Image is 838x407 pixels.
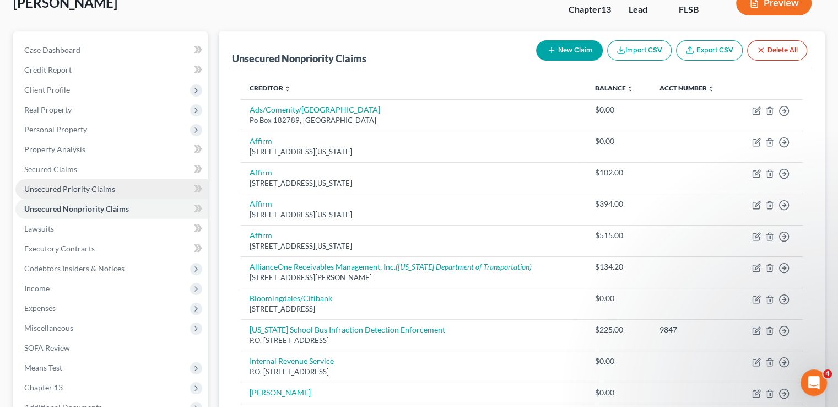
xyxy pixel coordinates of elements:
[118,18,140,40] img: Profile image for James
[23,139,184,151] div: Send us a message
[15,140,208,159] a: Property Analysis
[250,262,532,271] a: AllianceOne Receivables Management, Inc.([US_STATE] Department of Transportation)
[626,85,633,92] i: unfold_more
[594,104,641,115] div: $0.00
[24,65,72,74] span: Credit Report
[801,369,827,396] iframe: Intercom live chat
[16,229,204,249] div: Attorney's Disclosure of Compensation
[250,241,577,251] div: [STREET_ADDRESS][US_STATE]
[250,178,577,189] div: [STREET_ADDRESS][US_STATE]
[23,286,185,309] div: Statement of Financial Affairs - Attorney or Credit Counseling Fees
[250,325,445,334] a: [US_STATE] School Bus Infraction Detection Enforcement
[24,164,77,174] span: Secured Claims
[232,52,366,65] div: Unsecured Nonpriority Claims
[250,115,577,126] div: Po Box 182789, [GEOGRAPHIC_DATA]
[23,213,185,224] div: Form Preview Helper
[250,168,272,177] a: Affirm
[16,281,204,313] div: Statement of Financial Affairs - Attorney or Credit Counseling Fees
[396,262,532,271] i: ([US_STATE] Department of Transportation)
[23,254,185,277] div: Statement of Financial Affairs - Gross Yearly Income (Other)
[607,40,672,61] button: Import CSV
[250,272,577,283] div: [STREET_ADDRESS][PERSON_NAME]
[24,303,56,313] span: Expenses
[16,182,204,204] button: Search for help
[250,293,332,303] a: Bloomingdales/Citibank
[676,40,743,61] a: Export CSV
[601,4,611,14] span: 13
[250,210,577,220] div: [STREET_ADDRESS][US_STATE]
[679,3,718,16] div: FLSB
[22,24,96,35] img: logo
[536,40,603,61] button: New Claim
[190,18,209,38] div: Close
[73,306,147,350] button: Messages
[594,387,641,398] div: $0.00
[569,3,611,16] div: Chapter
[24,383,63,392] span: Chapter 13
[594,167,641,178] div: $102.00
[250,367,577,377] div: P.O. [STREET_ADDRESS]
[15,179,208,199] a: Unsecured Priority Claims
[250,136,272,146] a: Affirm
[24,105,72,114] span: Real Property
[24,224,54,233] span: Lawsuits
[594,199,641,210] div: $394.00
[160,18,182,40] img: Profile image for Emma
[23,233,185,245] div: Attorney's Disclosure of Compensation
[15,239,208,259] a: Executory Contracts
[594,293,641,304] div: $0.00
[250,388,311,397] a: [PERSON_NAME]
[250,84,291,92] a: Creditor unfold_more
[250,231,272,240] a: Affirm
[708,85,715,92] i: unfold_more
[15,219,208,239] a: Lawsuits
[24,184,115,194] span: Unsecured Priority Claims
[594,261,641,272] div: $134.20
[24,204,129,213] span: Unsecured Nonpriority Claims
[284,85,291,92] i: unfold_more
[139,18,161,40] img: Profile image for Lindsey
[594,230,641,241] div: $515.00
[629,3,661,16] div: Lead
[594,356,641,367] div: $0.00
[250,356,334,366] a: Internal Revenue Service
[250,199,272,208] a: Affirm
[24,144,85,154] span: Property Analysis
[24,363,62,372] span: Means Test
[147,306,220,350] button: Help
[22,78,198,97] p: Hi there!
[823,369,832,378] span: 4
[594,84,633,92] a: Balance unfold_more
[24,283,50,293] span: Income
[24,264,125,273] span: Codebtors Insiders & Notices
[594,136,641,147] div: $0.00
[747,40,807,61] button: Delete All
[175,333,192,341] span: Help
[15,199,208,219] a: Unsecured Nonpriority Claims
[250,105,380,114] a: Ads/Comenity/[GEOGRAPHIC_DATA]
[15,40,208,60] a: Case Dashboard
[24,244,95,253] span: Executory Contracts
[11,130,209,172] div: Send us a messageWe typically reply in a few hours
[24,323,73,333] span: Miscellaneous
[250,335,577,346] div: P.O. [STREET_ADDRESS]
[24,333,49,341] span: Home
[15,338,208,358] a: SOFA Review
[24,45,80,55] span: Case Dashboard
[250,147,577,157] div: [STREET_ADDRESS][US_STATE]
[16,208,204,229] div: Form Preview Helper
[16,249,204,281] div: Statement of Financial Affairs - Gross Yearly Income (Other)
[24,85,70,94] span: Client Profile
[15,159,208,179] a: Secured Claims
[594,324,641,335] div: $225.00
[23,151,184,162] div: We typically reply in a few hours
[15,60,208,80] a: Credit Report
[91,333,129,341] span: Messages
[23,188,89,199] span: Search for help
[659,84,715,92] a: Acct Number unfold_more
[250,304,577,314] div: [STREET_ADDRESS]
[659,324,726,335] div: 9847
[24,343,70,352] span: SOFA Review
[24,125,87,134] span: Personal Property
[22,97,198,116] p: How can we help?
